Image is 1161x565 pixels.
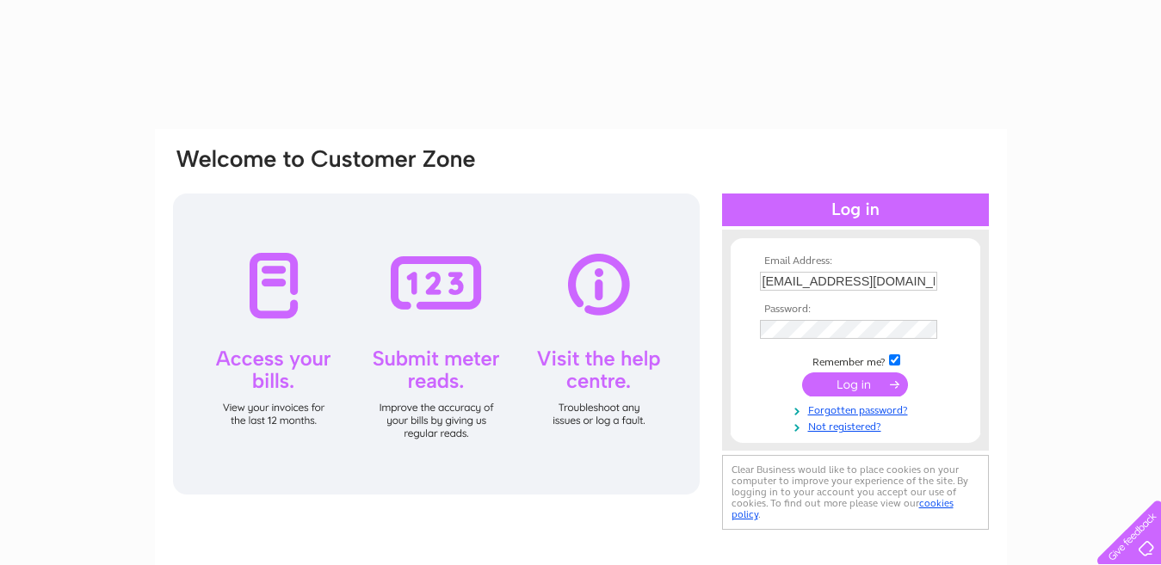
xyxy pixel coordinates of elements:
input: Submit [802,372,908,396]
td: Remember me? [756,352,955,369]
div: Clear Business would like to place cookies on your computer to improve your experience of the sit... [722,455,989,530]
th: Email Address: [756,255,955,267]
a: cookies policy [732,497,954,520]
a: Forgotten password? [760,401,955,417]
a: Not registered? [760,417,955,433]
th: Password: [756,304,955,316]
